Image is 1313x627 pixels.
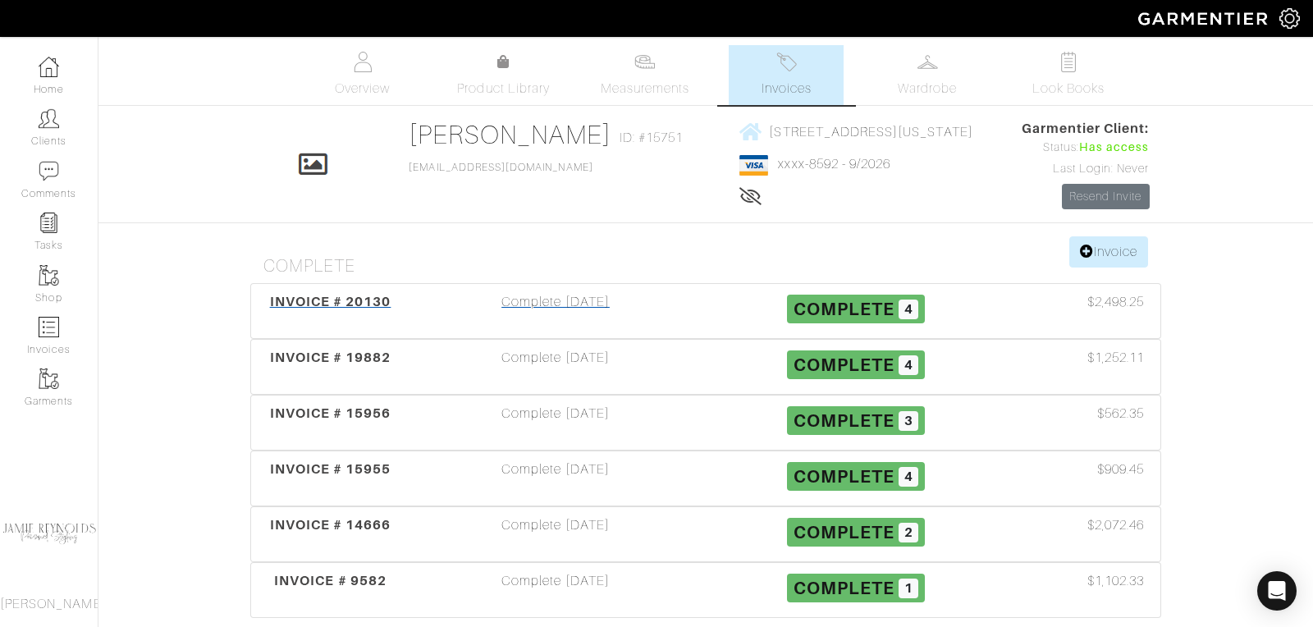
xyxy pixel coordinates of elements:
span: 4 [899,300,918,319]
a: Invoice [1069,236,1148,268]
span: INVOICE # 15955 [270,461,391,477]
img: visa-934b35602734be37eb7d5d7e5dbcd2044c359bf20a24dc3361ca3fa54326a8a7.png [739,155,768,176]
a: Product Library [446,53,561,98]
span: INVOICE # 20130 [270,294,391,309]
span: [STREET_ADDRESS][US_STATE] [769,124,972,139]
a: [STREET_ADDRESS][US_STATE] [739,121,972,142]
div: Status: [1022,139,1150,157]
a: INVOICE # 9582 Complete [DATE] Complete 1 $1,102.33 [250,562,1161,618]
span: Complete [794,522,894,542]
a: INVOICE # 19882 Complete [DATE] Complete 4 $1,252.11 [250,339,1161,395]
div: Complete [DATE] [405,292,706,330]
a: INVOICE # 15956 Complete [DATE] Complete 3 $562.35 [250,395,1161,451]
span: $2,072.46 [1087,515,1144,535]
img: basicinfo-40fd8af6dae0f16599ec9e87c0ef1c0a1fdea2edbe929e3d69a839185d80c458.svg [352,52,373,72]
span: Complete [794,299,894,319]
img: clients-icon-6bae9207a08558b7cb47a8932f037763ab4055f8c8b6bfacd5dc20c3e0201464.png [39,108,59,129]
img: todo-9ac3debb85659649dc8f770b8b6100bb5dab4b48dedcbae339e5042a72dfd3cc.svg [1059,52,1079,72]
span: Complete [794,355,894,375]
span: 1 [899,579,918,598]
img: garments-icon-b7da505a4dc4fd61783c78ac3ca0ef83fa9d6f193b1c9dc38574b1d14d53ca28.png [39,265,59,286]
span: INVOICE # 19882 [270,350,391,365]
img: orders-27d20c2124de7fd6de4e0e44c1d41de31381a507db9b33961299e4e07d508b8c.svg [776,52,797,72]
a: Overview [305,45,420,105]
span: $909.45 [1097,460,1144,479]
span: $1,102.33 [1087,571,1144,591]
img: wardrobe-487a4870c1b7c33e795ec22d11cfc2ed9d08956e64fb3008fe2437562e282088.svg [917,52,938,72]
span: Garmentier Client: [1022,119,1150,139]
img: orders-icon-0abe47150d42831381b5fb84f609e132dff9fe21cb692f30cb5eec754e2cba89.png [39,317,59,337]
img: reminder-icon-8004d30b9f0a5d33ae49ab947aed9ed385cf756f9e5892f1edd6e32f2345188e.png [39,213,59,233]
span: Invoices [762,79,812,98]
div: Complete [DATE] [405,571,706,609]
img: dashboard-icon-dbcd8f5a0b271acd01030246c82b418ddd0df26cd7fceb0bd07c9910d44c42f6.png [39,57,59,77]
a: INVOICE # 15955 Complete [DATE] Complete 4 $909.45 [250,451,1161,506]
span: Measurements [601,79,690,98]
span: INVOICE # 15956 [270,405,391,421]
img: measurements-466bbee1fd09ba9460f595b01e5d73f9e2bff037440d3c8f018324cb6cdf7a4a.svg [634,52,655,72]
span: Wardrobe [898,79,957,98]
img: garmentier-logo-header-white-b43fb05a5012e4ada735d5af1a66efaba907eab6374d6393d1fbf88cb4ef424d.png [1130,4,1279,33]
span: Look Books [1032,79,1105,98]
span: Overview [335,79,390,98]
a: INVOICE # 14666 Complete [DATE] Complete 2 $2,072.46 [250,506,1161,562]
div: Last Login: Never [1022,160,1150,178]
span: Product Library [457,79,550,98]
a: [PERSON_NAME] [409,120,611,149]
a: Look Books [1011,45,1126,105]
a: Measurements [588,45,703,105]
div: Open Intercom Messenger [1257,571,1297,611]
a: Invoices [729,45,844,105]
a: INVOICE # 20130 Complete [DATE] Complete 4 $2,498.25 [250,283,1161,339]
span: INVOICE # 9582 [274,573,387,588]
div: Complete [DATE] [405,460,706,497]
a: [EMAIL_ADDRESS][DOMAIN_NAME] [409,162,592,173]
img: garments-icon-b7da505a4dc4fd61783c78ac3ca0ef83fa9d6f193b1c9dc38574b1d14d53ca28.png [39,368,59,389]
span: $562.35 [1097,404,1144,423]
a: Wardrobe [870,45,985,105]
span: INVOICE # 14666 [270,517,391,533]
a: Resend Invite [1062,184,1150,209]
span: Complete [794,410,894,431]
span: $2,498.25 [1087,292,1144,312]
div: Complete [DATE] [405,515,706,553]
span: 4 [899,467,918,487]
span: ID: #15751 [620,128,684,148]
div: Complete [DATE] [405,404,706,442]
a: xxxx-8592 - 9/2026 [778,157,890,172]
span: 4 [899,355,918,375]
span: Complete [794,466,894,487]
span: Has access [1079,139,1150,157]
div: Complete [DATE] [405,348,706,386]
span: $1,252.11 [1087,348,1144,368]
span: 3 [899,411,918,431]
h4: Complete [263,256,1161,277]
span: Complete [794,578,894,598]
img: gear-icon-white-bd11855cb880d31180b6d7d6211b90ccbf57a29d726f0c71d8c61bd08dd39cc2.png [1279,8,1300,29]
img: comment-icon-a0a6a9ef722e966f86d9cbdc48e553b5cf19dbc54f86b18d962a5391bc8f6eb6.png [39,161,59,181]
span: 2 [899,523,918,542]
